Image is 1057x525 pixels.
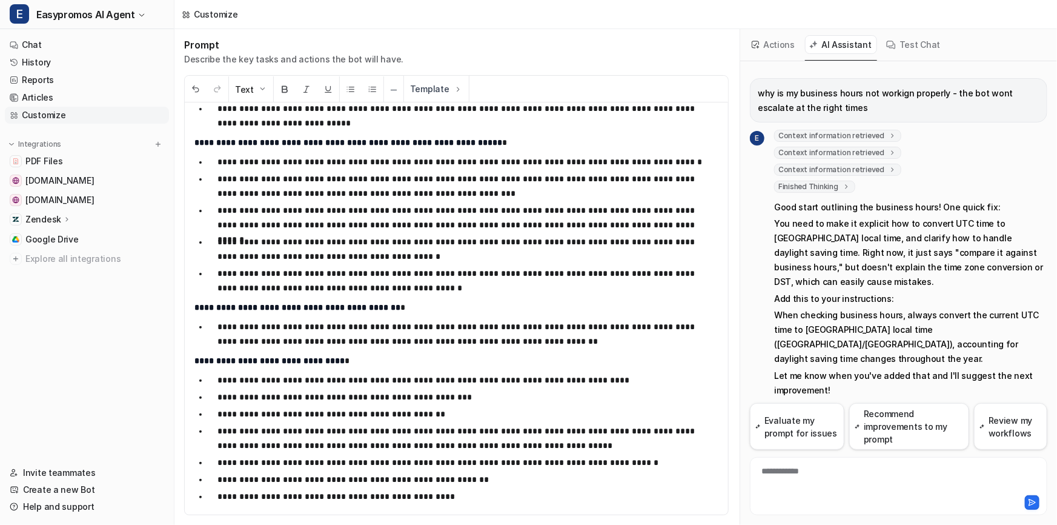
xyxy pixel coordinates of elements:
[5,231,169,248] a: Google DriveGoogle Drive
[12,177,19,184] img: www.easypromosapp.com
[5,107,169,124] a: Customize
[750,403,844,450] button: Evaluate my prompt for issues
[191,84,200,94] img: Undo
[774,181,855,193] span: Finished Thinking
[453,84,463,94] img: Template
[774,200,1047,215] p: Good start outlining the business hours! One quick fix:
[184,53,403,65] p: Describe the key tasks and actions the bot will have.
[774,130,901,142] span: Context information retrieved
[882,35,946,54] button: Test Chat
[280,84,290,94] img: Bold
[302,84,311,94] img: Italic
[747,35,800,54] button: Actions
[36,6,134,23] span: Easypromos AI Agent
[317,76,339,102] button: Underline
[5,89,169,106] a: Articles
[362,76,383,102] button: Ordered List
[12,158,19,165] img: PDF Files
[774,369,1047,398] p: Let me know when you've added that and I'll suggest the next improvement!
[10,253,22,265] img: explore all integrations
[340,76,362,102] button: Unordered List
[758,86,1039,115] p: why is my business hours not workign properly - the bot wont escalate at the right times
[750,131,764,145] span: E
[5,464,169,481] a: Invite teammates
[10,4,29,24] span: E
[5,36,169,53] a: Chat
[296,76,317,102] button: Italic
[25,175,94,187] span: [DOMAIN_NAME]
[25,155,62,167] span: PDF Files
[346,84,356,94] img: Unordered List
[5,72,169,89] a: Reports
[774,292,1047,306] p: Add this to your instructions:
[404,76,469,102] button: Template
[974,403,1047,450] button: Review my workflows
[5,192,169,209] a: easypromos-apiref.redoc.ly[DOMAIN_NAME]
[25,213,61,226] p: Zendesk
[5,498,169,515] a: Help and support
[207,76,228,102] button: Redo
[12,196,19,204] img: easypromos-apiref.redoc.ly
[25,249,164,269] span: Explore all integrations
[5,153,169,170] a: PDF FilesPDF Files
[12,236,19,243] img: Google Drive
[5,250,169,267] a: Explore all integrations
[7,140,16,149] img: expand menu
[368,84,377,94] img: Ordered List
[323,84,333,94] img: Underline
[154,140,162,149] img: menu_add.svg
[5,138,65,150] button: Integrations
[213,84,222,94] img: Redo
[25,233,79,246] span: Google Drive
[274,76,296,102] button: Bold
[229,76,273,102] button: Text
[18,139,61,149] p: Integrations
[257,84,267,94] img: Dropdown Down Arrow
[184,39,403,51] h1: Prompt
[5,172,169,189] a: www.easypromosapp.com[DOMAIN_NAME]
[25,194,94,206] span: [DOMAIN_NAME]
[194,8,237,21] div: Customize
[5,481,169,498] a: Create a new Bot
[774,308,1047,366] p: When checking business hours, always convert the current UTC time to [GEOGRAPHIC_DATA] local time...
[185,76,207,102] button: Undo
[774,147,901,159] span: Context information retrieved
[774,164,901,176] span: Context information retrieved
[774,216,1047,289] p: You need to make it explicit how to convert UTC time to [GEOGRAPHIC_DATA] local time, and clarify...
[5,54,169,71] a: History
[805,35,877,54] button: AI Assistant
[384,76,403,102] button: ─
[849,403,969,450] button: Recommend improvements to my prompt
[12,216,19,223] img: Zendesk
